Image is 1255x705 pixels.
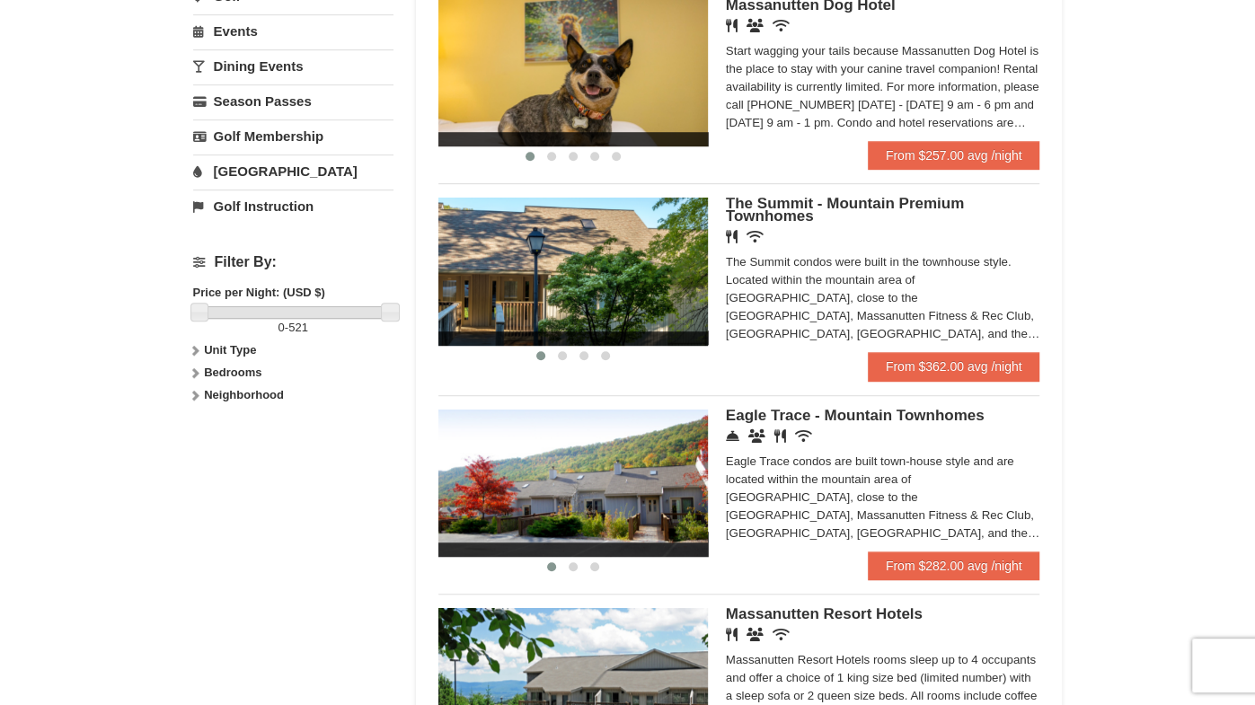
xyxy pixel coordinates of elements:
strong: Price per Night: (USD $) [193,286,325,299]
span: 0 [278,321,285,334]
i: Concierge Desk [726,429,739,443]
i: Wireless Internet (free) [747,230,764,243]
i: Restaurant [774,429,786,443]
span: 521 [288,321,308,334]
label: - [193,319,393,337]
a: Golf Instruction [193,189,393,223]
i: Conference Facilities [748,429,765,443]
a: From $362.00 avg /night [868,352,1040,381]
h4: Filter By: [193,254,393,270]
i: Restaurant [726,230,738,243]
strong: Bedrooms [204,366,261,379]
i: Restaurant [726,628,738,641]
a: Golf Membership [193,119,393,153]
i: Restaurant [726,19,738,32]
i: Banquet Facilities [747,628,764,641]
a: Events [193,14,393,48]
a: From $257.00 avg /night [868,141,1040,170]
span: The Summit - Mountain Premium Townhomes [726,195,964,225]
i: Wireless Internet (free) [773,19,790,32]
span: Massanutten Resort Hotels [726,605,923,622]
div: The Summit condos were built in the townhouse style. Located within the mountain area of [GEOGRAP... [726,253,1040,343]
i: Wireless Internet (free) [773,628,790,641]
a: [GEOGRAPHIC_DATA] [193,154,393,188]
div: Eagle Trace condos are built town-house style and are located within the mountain area of [GEOGRA... [726,453,1040,542]
strong: Neighborhood [204,388,284,401]
i: Wireless Internet (free) [795,429,812,443]
strong: Unit Type [204,343,256,357]
a: From $282.00 avg /night [868,551,1040,580]
span: Eagle Trace - Mountain Townhomes [726,407,985,424]
a: Dining Events [193,49,393,83]
a: Season Passes [193,84,393,118]
div: Start wagging your tails because Massanutten Dog Hotel is the place to stay with your canine trav... [726,42,1040,132]
i: Banquet Facilities [747,19,764,32]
